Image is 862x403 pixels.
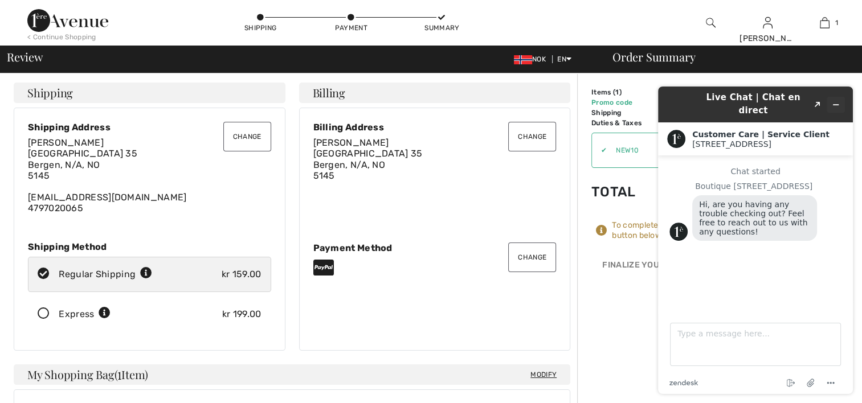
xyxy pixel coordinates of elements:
span: 1 [835,18,838,28]
div: Shipping Method [28,241,271,252]
img: My Info [763,16,773,30]
span: Review [7,51,43,63]
div: [PERSON_NAME] [740,32,795,44]
img: search the website [706,16,716,30]
span: [GEOGRAPHIC_DATA] 35 Bergen, N/A, NO 5145 [28,148,137,180]
a: 1 [796,16,852,30]
div: Shipping [243,23,277,33]
div: To complete your order, press the button below. [612,220,762,241]
td: Duties & Taxes [591,118,664,128]
span: ( Item) [115,367,148,382]
span: Shipping [27,87,73,98]
div: Payment [334,23,368,33]
div: ✔ [592,145,607,155]
button: Change [508,122,556,151]
td: Shipping [591,108,664,118]
span: 1 [117,366,121,381]
div: < Continue Shopping [27,32,96,42]
a: Sign In [763,17,773,28]
div: Express [59,307,111,321]
h4: My Shopping Bag [14,364,570,385]
div: [EMAIL_ADDRESS][DOMAIN_NAME] 4797020065 [28,137,271,213]
div: Finalize Your Order with PayPal [591,259,762,276]
span: [PERSON_NAME] [28,137,104,148]
div: kr 199.00 [222,307,262,321]
span: Billing [313,87,345,98]
input: Promo code [607,133,724,167]
img: My Bag [820,16,830,30]
div: Order Summary [599,51,855,63]
img: 1ère Avenue [27,9,108,32]
img: Norwegian Krone [514,55,532,64]
td: Promo code [591,97,664,108]
iframe: PayPal [591,276,762,302]
span: NOK [514,55,550,63]
iframe: Find more information here [649,77,862,403]
div: Billing Address [313,122,557,133]
span: Modify [530,369,557,380]
div: Regular Shipping [59,268,152,281]
span: 1 [615,88,619,96]
td: Total [591,172,664,211]
button: Change [508,242,556,272]
span: EN [557,55,571,63]
td: Items ( ) [591,87,664,97]
div: kr 159.00 [222,268,262,281]
div: Payment Method [313,242,557,253]
span: [GEOGRAPHIC_DATA] 35 Bergen, N/A, NO 5145 [313,148,423,180]
div: Summary [424,23,459,33]
button: Change [223,122,271,151]
div: Shipping Address [28,122,271,133]
span: [PERSON_NAME] [313,137,389,148]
